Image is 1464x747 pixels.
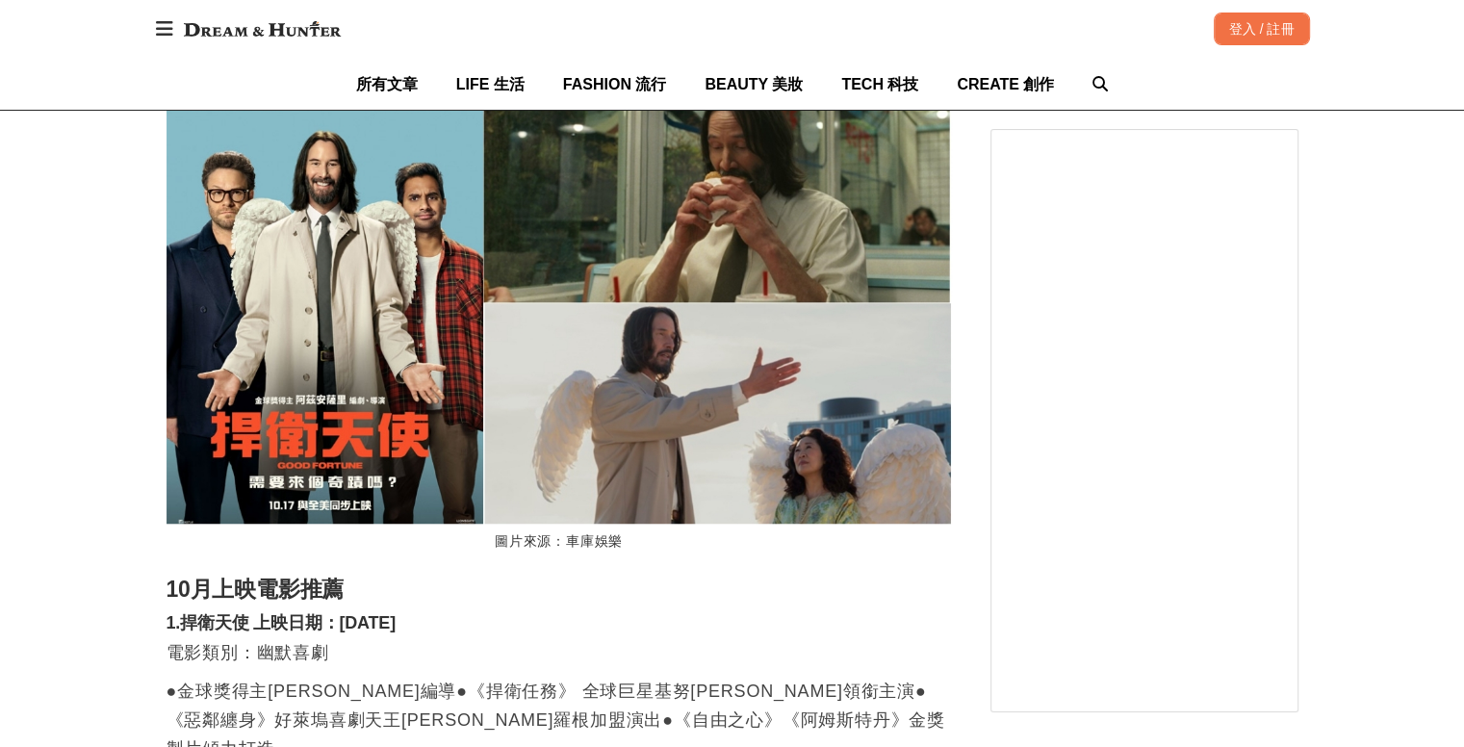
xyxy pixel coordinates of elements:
[563,76,667,92] span: FASHION 流行
[356,76,418,92] span: 所有文章
[167,82,952,524] img: 2025「10月上映電影」推薦TOP5：連假看什麼片好？基努李維幽默喜劇捍衛天使、賺人熱淚動畫片夢想巨無霸...
[456,76,525,92] span: LIFE 生活
[841,76,918,92] span: TECH 科技
[957,76,1054,92] span: CREATE 創作
[705,59,803,110] a: BEAUTY 美妝
[167,613,952,634] h3: 1.捍衛天使 上映日期：[DATE]
[174,12,350,46] img: Dream & Hunter
[456,59,525,110] a: LIFE 生活
[705,76,803,92] span: BEAUTY 美妝
[167,638,952,667] p: 電影類別：幽默喜劇
[563,59,667,110] a: FASHION 流行
[167,577,952,604] h2: 10月上映電影推薦
[356,59,418,110] a: 所有文章
[841,59,918,110] a: TECH 科技
[1214,13,1310,45] div: 登入 / 註冊
[167,524,952,561] figcaption: 圖片來源：車庫娛樂
[957,59,1054,110] a: CREATE 創作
